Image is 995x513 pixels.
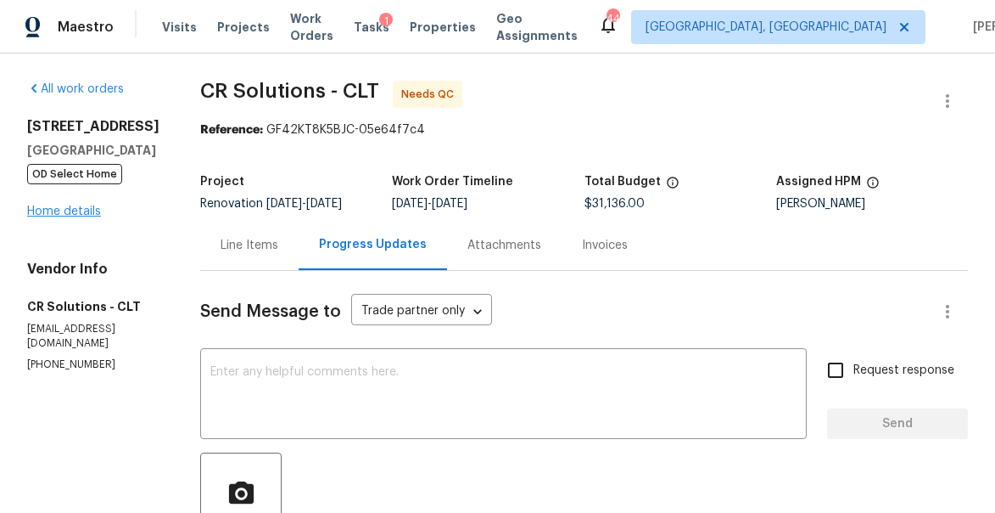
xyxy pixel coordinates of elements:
span: Geo Assignments [496,10,578,44]
div: GF42KT8K5BJC-05e64f7c4 [200,121,968,138]
p: [PHONE_NUMBER] [27,358,159,372]
span: Visits [162,19,197,36]
span: [DATE] [392,198,428,210]
a: All work orders [27,83,124,95]
span: Send Message to [200,303,341,320]
span: OD Select Home [27,164,122,184]
div: Attachments [467,237,541,254]
h4: Vendor Info [27,261,159,278]
div: Progress Updates [319,236,427,253]
span: Renovation [200,198,342,210]
span: Tasks [354,21,389,33]
span: Needs QC [401,86,461,103]
h5: Work Order Timeline [392,176,513,188]
div: [PERSON_NAME] [776,198,968,210]
span: - [392,198,467,210]
h5: Project [200,176,244,188]
span: Request response [853,362,954,380]
h5: Assigned HPM [776,176,861,188]
span: - [266,198,342,210]
span: [DATE] [266,198,302,210]
span: The total cost of line items that have been proposed by Opendoor. This sum includes line items th... [666,176,679,198]
h2: [STREET_ADDRESS] [27,118,159,135]
span: $31,136.00 [584,198,645,210]
span: Projects [217,19,270,36]
p: [EMAIL_ADDRESS][DOMAIN_NAME] [27,322,159,351]
div: Invoices [582,237,628,254]
span: [DATE] [306,198,342,210]
span: CR Solutions - CLT [200,81,379,101]
span: [GEOGRAPHIC_DATA], [GEOGRAPHIC_DATA] [646,19,886,36]
h5: CR Solutions - CLT [27,298,159,315]
span: Maestro [58,19,114,36]
div: Line Items [221,237,278,254]
b: Reference: [200,124,263,136]
span: Properties [410,19,476,36]
div: Trade partner only [351,298,492,326]
div: 44 [607,10,618,27]
h5: Total Budget [584,176,661,188]
div: 1 [379,13,393,30]
span: [DATE] [432,198,467,210]
h5: [GEOGRAPHIC_DATA] [27,142,159,159]
span: The hpm assigned to this work order. [866,176,880,198]
span: Work Orders [290,10,333,44]
a: Home details [27,206,101,217]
